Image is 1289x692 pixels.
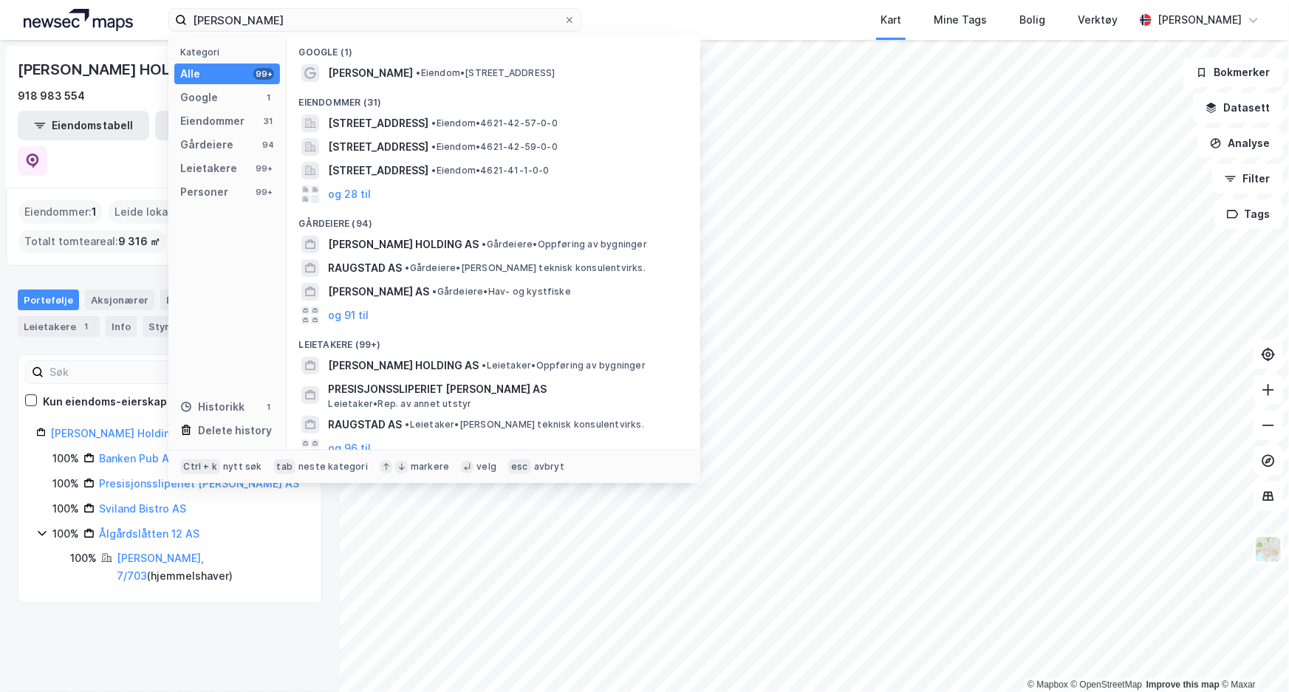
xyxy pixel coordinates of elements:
[482,239,647,250] span: Gårdeiere • Oppføring av bygninger
[328,283,429,301] span: [PERSON_NAME] AS
[180,183,228,201] div: Personer
[18,290,79,310] div: Portefølje
[1078,11,1118,29] div: Verktøy
[328,259,402,277] span: RAUGSTAD AS
[1028,679,1068,690] a: Mapbox
[534,461,564,473] div: avbryt
[155,111,287,140] button: Leietakertabell
[18,58,230,81] div: [PERSON_NAME] HOLDING AS
[118,233,160,250] span: 9 316 ㎡
[1215,621,1289,692] iframe: Chat Widget
[99,502,186,515] a: Sviland Bistro AS
[99,527,199,540] a: Ålgårdslåtten 12 AS
[262,92,274,103] div: 1
[482,360,646,371] span: Leietaker • Oppføring av bygninger
[431,165,549,177] span: Eiendom • 4621-41-1-0-0
[416,67,420,78] span: •
[934,11,987,29] div: Mine Tags
[180,136,233,154] div: Gårdeiere
[328,185,371,203] button: og 28 til
[18,316,100,337] div: Leietakere
[298,461,368,473] div: neste kategori
[405,419,409,430] span: •
[18,230,166,253] div: Totalt tomteareal :
[432,286,437,297] span: •
[405,419,644,431] span: Leietaker • [PERSON_NAME] teknisk konsulentvirks.
[50,427,194,439] a: [PERSON_NAME] Holding AS
[187,9,564,31] input: Søk på adresse, matrikkel, gårdeiere, leietakere eller personer
[328,357,479,374] span: [PERSON_NAME] HOLDING AS
[180,112,245,130] div: Eiendommer
[328,439,371,457] button: og 96 til
[287,85,700,112] div: Eiendommer (31)
[92,203,97,221] span: 1
[262,401,274,413] div: 1
[1215,621,1289,692] div: Kontrollprogram for chat
[1146,679,1220,690] a: Improve this map
[117,549,304,585] div: ( hjemmelshaver )
[106,316,137,337] div: Info
[1183,58,1283,87] button: Bokmerker
[482,360,486,371] span: •
[44,361,205,383] input: Søk
[180,65,200,83] div: Alle
[180,160,237,177] div: Leietakere
[1019,11,1045,29] div: Bolig
[70,549,97,567] div: 100%
[117,552,204,582] a: [PERSON_NAME], 7/703
[99,477,299,490] a: Presisjonssliperiet [PERSON_NAME] AS
[85,290,154,310] div: Aksjonærer
[431,141,436,152] span: •
[328,380,683,398] span: PRESISJONSSLIPERIET [PERSON_NAME] AS
[52,450,79,467] div: 100%
[405,262,646,274] span: Gårdeiere • [PERSON_NAME] teknisk konsulentvirks.
[287,35,700,61] div: Google (1)
[287,206,700,233] div: Gårdeiere (94)
[328,138,428,156] span: [STREET_ADDRESS]
[1158,11,1242,29] div: [PERSON_NAME]
[328,416,402,434] span: RAUGSTAD AS
[52,500,79,518] div: 100%
[328,162,428,179] span: [STREET_ADDRESS]
[1212,164,1283,193] button: Filter
[1071,679,1143,690] a: OpenStreetMap
[43,393,167,411] div: Kun eiendoms-eierskap
[1214,199,1283,229] button: Tags
[79,319,94,334] div: 1
[180,459,220,474] div: Ctrl + k
[52,475,79,493] div: 100%
[262,115,274,127] div: 31
[180,47,280,58] div: Kategori
[476,461,496,473] div: velg
[328,114,428,132] span: [STREET_ADDRESS]
[253,186,274,198] div: 99+
[198,422,272,439] div: Delete history
[160,290,251,310] div: Eiendommer
[431,141,558,153] span: Eiendom • 4621-42-59-0-0
[262,139,274,151] div: 94
[1193,93,1283,123] button: Datasett
[1254,535,1282,563] img: Z
[1197,129,1283,158] button: Analyse
[405,262,409,273] span: •
[328,398,471,410] span: Leietaker • Rep. av annet utstyr
[411,461,449,473] div: markere
[416,67,555,79] span: Eiendom • [STREET_ADDRESS]
[431,117,436,129] span: •
[180,89,218,106] div: Google
[328,236,479,253] span: [PERSON_NAME] HOLDING AS
[328,64,413,82] span: [PERSON_NAME]
[223,461,262,473] div: nytt søk
[431,117,558,129] span: Eiendom • 4621-42-57-0-0
[18,87,85,105] div: 918 983 554
[18,200,103,224] div: Eiendommer :
[432,286,571,298] span: Gårdeiere • Hav- og kystfiske
[18,111,149,140] button: Eiendomstabell
[274,459,296,474] div: tab
[253,68,274,80] div: 99+
[431,165,436,176] span: •
[482,239,486,250] span: •
[99,452,176,465] a: Banken Pub AS
[143,316,203,337] div: Styret
[253,162,274,174] div: 99+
